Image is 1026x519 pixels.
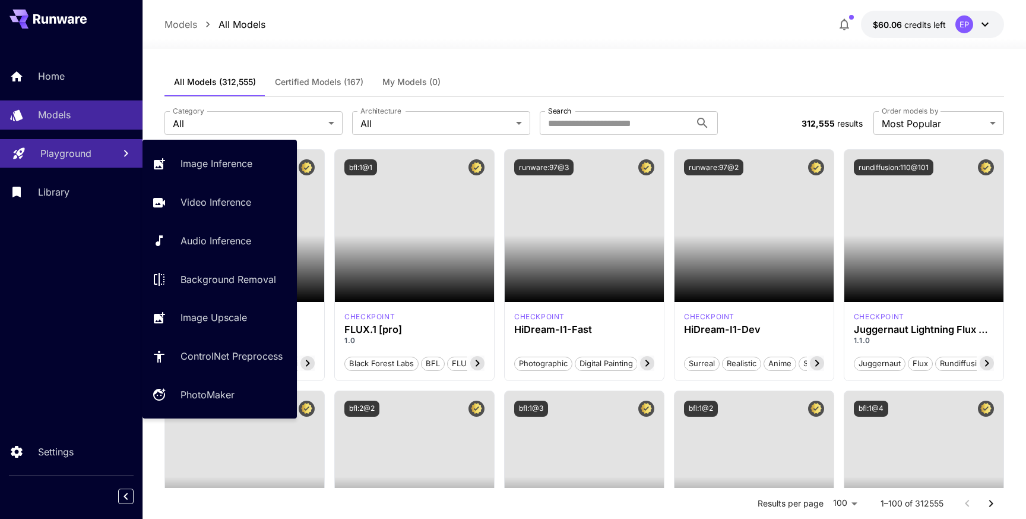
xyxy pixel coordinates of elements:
button: Certified Model – Vetted for best performance and includes a commercial license. [978,401,994,417]
span: Certified Models (167) [275,77,363,87]
p: Models [164,17,197,32]
span: Digital Painting [575,358,637,370]
p: Image Inference [180,156,252,171]
a: Video Inference [142,188,297,217]
a: Image Inference [142,149,297,178]
div: HiDream Fast [514,312,565,322]
p: PhotoMaker [180,388,235,402]
span: Photographic [515,358,572,370]
span: BFL [422,358,444,370]
button: Certified Model – Vetted for best performance and includes a commercial license. [638,159,654,175]
nav: breadcrumb [164,17,265,32]
button: Certified Model – Vetted for best performance and includes a commercial license. [468,159,484,175]
h3: FLUX.1 [pro] [344,324,484,335]
p: checkpoint [514,312,565,322]
span: Surreal [685,358,719,370]
button: Certified Model – Vetted for best performance and includes a commercial license. [978,159,994,175]
a: Audio Inference [142,227,297,256]
h3: HiDream-I1-Fast [514,324,654,335]
button: Certified Model – Vetted for best performance and includes a commercial license. [468,401,484,417]
h3: HiDream-I1-Dev [684,324,824,335]
span: All [360,117,511,131]
button: bfl:1@3 [514,401,548,417]
p: Audio Inference [180,234,251,248]
h3: Juggernaut Lightning Flux by RunDiffusion [854,324,994,335]
button: rundiffusion:110@101 [854,159,933,175]
span: rundiffusion [936,358,990,370]
button: Certified Model – Vetted for best performance and includes a commercial license. [808,401,824,417]
span: 312,555 [802,118,835,128]
a: PhotoMaker [142,380,297,410]
label: Search [548,106,571,116]
span: $60.06 [873,20,904,30]
a: Background Removal [142,265,297,294]
p: 1.0 [344,335,484,346]
label: Architecture [360,106,401,116]
span: Black Forest Labs [345,358,418,370]
div: Collapse sidebar [127,486,142,507]
button: runware:97@3 [514,159,574,175]
span: Realistic [723,358,761,370]
span: credits left [904,20,946,30]
div: $60.05769 [873,18,946,31]
p: All Models [218,17,265,32]
p: Image Upscale [180,310,247,325]
button: $60.05769 [861,11,1004,38]
p: checkpoint [684,312,734,322]
span: All [173,117,324,131]
button: bfl:1@4 [854,401,888,417]
span: Anime [764,358,796,370]
button: Certified Model – Vetted for best performance and includes a commercial license. [299,401,315,417]
span: All Models (312,555) [174,77,256,87]
p: Library [38,185,69,199]
p: Video Inference [180,195,251,209]
p: Models [38,108,71,122]
button: bfl:1@1 [344,159,377,175]
div: fluxpro [344,312,395,322]
span: results [837,118,863,128]
p: Settings [38,445,74,459]
button: Certified Model – Vetted for best performance and includes a commercial license. [638,401,654,417]
a: ControlNet Preprocess [142,342,297,371]
label: Order models by [882,106,938,116]
p: ControlNet Preprocess [180,349,283,363]
label: Category [173,106,204,116]
p: Background Removal [180,272,276,287]
div: HiDream Dev [684,312,734,322]
p: checkpoint [854,312,904,322]
span: flux [908,358,932,370]
div: EP [955,15,973,33]
button: runware:97@2 [684,159,743,175]
a: Image Upscale [142,303,297,332]
button: bfl:2@2 [344,401,379,417]
button: Go to next page [979,492,1003,515]
button: Certified Model – Vetted for best performance and includes a commercial license. [299,159,315,175]
span: Stylized [799,358,836,370]
p: Playground [40,146,91,161]
p: Results per page [758,498,824,509]
span: My Models (0) [382,77,441,87]
p: Home [38,69,65,83]
p: 1.1.0 [854,335,994,346]
button: Collapse sidebar [118,489,134,504]
button: Certified Model – Vetted for best performance and includes a commercial license. [808,159,824,175]
div: FLUX.1 D [854,312,904,322]
p: 1–100 of 312555 [881,498,943,509]
span: Most Popular [882,117,985,131]
span: FLUX.1 [pro] [448,358,502,370]
span: juggernaut [854,358,905,370]
button: bfl:1@2 [684,401,718,417]
div: 100 [828,495,862,512]
p: checkpoint [344,312,395,322]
